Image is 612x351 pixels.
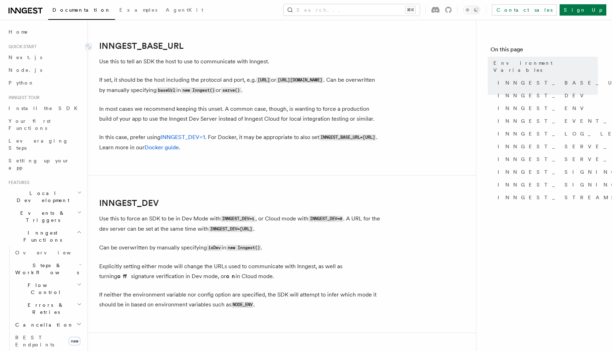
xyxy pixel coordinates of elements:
span: Next.js [8,54,42,60]
button: Flow Control [12,279,83,299]
code: INNGEST_DEV=0 [308,216,343,222]
span: Inngest tour [6,95,40,100]
a: INNGEST_DEV=1 [160,134,205,140]
button: Events & Triggers [6,207,83,226]
a: INNGEST_SIGNING_KEY_FALLBACK [495,178,598,191]
span: Overview [15,250,88,255]
span: Setting up your app [8,158,69,171]
span: Features [6,180,29,185]
p: Explicitly setting either mode will change the URLs used to communicate with Inngest, as well as ... [99,261,382,281]
button: Errors & Retries [12,299,83,318]
a: Home [6,25,83,38]
span: Leveraging Steps [8,138,68,151]
span: Your first Functions [8,118,51,131]
code: INNGEST_DEV=1 [221,216,255,222]
strong: off [117,273,131,280]
a: Examples [115,2,161,19]
kbd: ⌘K [406,6,415,13]
code: new Inngest() [181,87,216,93]
span: Cancellation [12,321,74,328]
span: Examples [119,7,157,13]
code: [URL] [256,77,271,83]
button: Steps & Workflows [12,259,83,279]
button: Local Development [6,187,83,207]
a: INNGEST_BASE_URL [495,76,598,89]
a: Leveraging Steps [6,134,83,154]
span: Quick start [6,44,36,50]
code: new Inngest() [226,245,261,251]
p: Can be overwritten by manually specifying in . [99,243,382,253]
a: INNGEST_ENV [495,102,598,115]
a: Sign Up [560,4,606,16]
span: Install the SDK [8,105,82,111]
a: INNGEST_EVENT_KEY [495,115,598,127]
a: INNGEST_DEV [99,198,159,208]
span: AgentKit [166,7,203,13]
a: Contact sales [492,4,557,16]
code: isDev [207,245,222,251]
span: Home [8,28,28,35]
span: Python [8,80,34,86]
a: INNGEST_STREAMING [495,191,598,204]
h4: On this page [491,45,598,57]
a: Your first Functions [6,115,83,134]
a: INNGEST_SERVE_PATH [495,153,598,166]
a: Install the SDK [6,102,83,115]
span: INNGEST_DEV [498,92,588,99]
button: Cancellation [12,318,83,331]
a: Python [6,76,83,89]
button: Search...⌘K [284,4,420,16]
span: Events & Triggers [6,209,77,224]
span: Errors & Retries [12,301,77,316]
p: Use this to force an SDK to be in Dev Mode with , or Cloud mode with . A URL for the dev server c... [99,214,382,234]
code: INNGEST_DEV=[URL] [209,226,253,232]
span: INNGEST_ENV [498,105,588,112]
code: NODE_ENV [231,302,254,308]
span: new [69,337,80,345]
a: INNGEST_DEV [495,89,598,102]
span: Node.js [8,67,42,73]
p: If set, it should be the host including the protocol and port, e.g. or . Can be overwritten by ma... [99,75,382,96]
code: [URL][DOMAIN_NAME] [276,77,323,83]
span: Environment Variables [493,59,598,74]
p: In this case, prefer using . For Docker, it may be appropriate to also set . Learn more in our . [99,132,382,153]
a: Documentation [48,2,115,20]
code: baseUrl [157,87,176,93]
span: Flow Control [12,282,77,296]
button: Inngest Functions [6,226,83,246]
p: In most cases we recommend keeping this unset. A common case, though, is wanting to force a produ... [99,104,382,124]
strong: on [226,273,236,280]
code: serve() [221,87,241,93]
p: Use this to tell an SDK the host to use to communicate with Inngest. [99,57,382,67]
code: INNGEST_BASE_URL=[URL] [319,134,376,140]
p: If neither the environment variable nor config option are specified, the SDK will attempt to infe... [99,290,382,310]
a: Next.js [6,51,83,64]
a: Environment Variables [491,57,598,76]
span: REST Endpoints [15,335,54,347]
button: Toggle dark mode [463,6,480,14]
a: INNGEST_LOG_LEVEL [495,127,598,140]
span: Local Development [6,190,77,204]
a: AgentKit [161,2,208,19]
a: INNGEST_BASE_URL [99,41,183,51]
a: INNGEST_SIGNING_KEY [495,166,598,178]
a: Overview [12,246,83,259]
a: Setting up your app [6,154,83,174]
span: Inngest Functions [6,229,76,243]
a: Node.js [6,64,83,76]
a: REST Endpointsnew [12,331,83,351]
a: Docker guide [144,144,179,151]
a: INNGEST_SERVE_HOST [495,140,598,153]
span: Documentation [52,7,111,13]
span: Steps & Workflows [12,262,79,276]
